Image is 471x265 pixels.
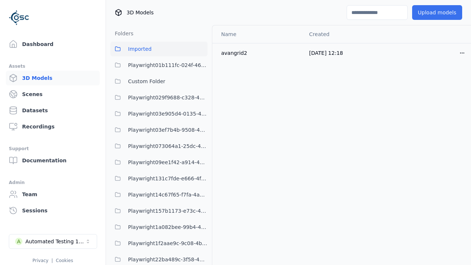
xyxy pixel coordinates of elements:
a: Sessions [6,203,100,218]
a: Team [6,187,100,202]
th: Name [212,25,303,43]
span: Playwright157b1173-e73c-4808-a1ac-12e2e4cec217 [128,206,208,215]
a: Scenes [6,87,100,102]
img: Logo [9,7,29,28]
button: Imported [110,42,208,56]
span: Playwright131c7fde-e666-4f3e-be7e-075966dc97bc [128,174,208,183]
a: Privacy [32,258,48,263]
span: Playwright1a082bee-99b4-4375-8133-1395ef4c0af5 [128,223,208,232]
div: avangrid2 [221,49,297,57]
button: Playwright157b1173-e73c-4808-a1ac-12e2e4cec217 [110,204,208,218]
a: Cookies [56,258,73,263]
button: Playwright03e905d4-0135-4922-94e2-0c56aa41bf04 [110,106,208,121]
div: Support [9,144,97,153]
button: Select a workspace [9,234,97,249]
span: | [52,258,53,263]
a: 3D Models [6,71,100,85]
div: Automated Testing 1 - Playwright [25,238,85,245]
button: Custom Folder [110,74,208,89]
div: Admin [9,178,97,187]
span: Playwright09ee1f42-a914-43b3-abf1-e7ca57cf5f96 [128,158,208,167]
span: Playwright01b111fc-024f-466d-9bae-c06bfb571c6d [128,61,208,70]
th: Created [303,25,387,43]
span: Playwright14c67f65-f7fa-4a69-9dce-fa9a259dcaa1 [128,190,208,199]
button: Playwright1f2aae9c-9c08-4bb6-a2d5-dc0ac64e971c [110,236,208,251]
span: Custom Folder [128,77,165,86]
span: Playwright22ba489c-3f58-40ce-82d9-297bfd19b528 [128,255,208,264]
div: Assets [9,62,97,71]
button: Playwright131c7fde-e666-4f3e-be7e-075966dc97bc [110,171,208,186]
a: Dashboard [6,37,100,52]
button: Playwright1a082bee-99b4-4375-8133-1395ef4c0af5 [110,220,208,234]
h3: Folders [110,30,134,37]
span: Playwright03ef7b4b-9508-47f0-8afd-5e0ec78663fc [128,126,208,134]
span: Playwright03e905d4-0135-4922-94e2-0c56aa41bf04 [128,109,208,118]
button: Playwright029f9688-c328-482d-9c42-3b0c529f8514 [110,90,208,105]
a: Documentation [6,153,100,168]
a: Datasets [6,103,100,118]
span: Playwright029f9688-c328-482d-9c42-3b0c529f8514 [128,93,208,102]
button: Playwright14c67f65-f7fa-4a69-9dce-fa9a259dcaa1 [110,187,208,202]
div: A [15,238,22,245]
span: Playwright1f2aae9c-9c08-4bb6-a2d5-dc0ac64e971c [128,239,208,248]
a: Recordings [6,119,100,134]
span: 3D Models [127,9,153,16]
button: Playwright073064a1-25dc-42be-bd5d-9b023c0ea8dd [110,139,208,153]
button: Playwright09ee1f42-a914-43b3-abf1-e7ca57cf5f96 [110,155,208,170]
span: [DATE] 12:18 [309,50,343,56]
span: Imported [128,45,152,53]
button: Playwright01b111fc-024f-466d-9bae-c06bfb571c6d [110,58,208,73]
button: Upload models [412,5,462,20]
span: Playwright073064a1-25dc-42be-bd5d-9b023c0ea8dd [128,142,208,151]
button: Playwright03ef7b4b-9508-47f0-8afd-5e0ec78663fc [110,123,208,137]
